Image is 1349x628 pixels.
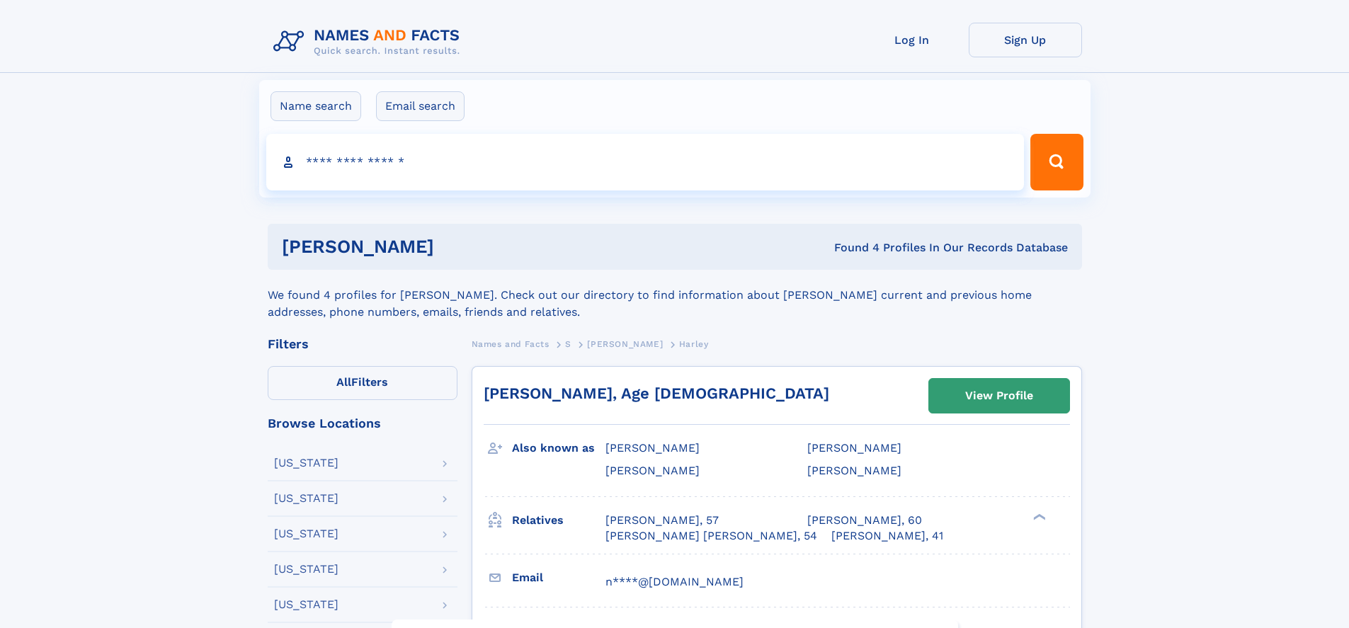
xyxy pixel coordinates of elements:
span: [PERSON_NAME] [807,441,901,455]
h3: Relatives [512,508,605,532]
span: [PERSON_NAME] [605,441,700,455]
a: [PERSON_NAME], Age [DEMOGRAPHIC_DATA] [484,384,829,402]
a: [PERSON_NAME], 57 [605,513,719,528]
span: S [565,339,571,349]
label: Name search [271,91,361,121]
div: Browse Locations [268,417,457,430]
h3: Email [512,566,605,590]
h1: [PERSON_NAME] [282,238,634,256]
div: [US_STATE] [274,457,338,469]
div: View Profile [965,379,1033,412]
a: [PERSON_NAME] [587,335,663,353]
span: [PERSON_NAME] [807,464,901,477]
div: [US_STATE] [274,493,338,504]
a: Log In [855,23,969,57]
a: [PERSON_NAME], 41 [831,528,943,544]
button: Search Button [1030,134,1083,190]
a: Sign Up [969,23,1082,57]
a: Names and Facts [472,335,550,353]
span: [PERSON_NAME] [587,339,663,349]
input: search input [266,134,1025,190]
div: We found 4 profiles for [PERSON_NAME]. Check out our directory to find information about [PERSON_... [268,270,1082,321]
label: Filters [268,366,457,400]
div: [US_STATE] [274,564,338,575]
a: View Profile [929,379,1069,413]
div: [US_STATE] [274,528,338,539]
div: [US_STATE] [274,599,338,610]
label: Email search [376,91,465,121]
img: Logo Names and Facts [268,23,472,61]
div: ❯ [1030,512,1047,521]
span: [PERSON_NAME] [605,464,700,477]
a: [PERSON_NAME] [PERSON_NAME], 54 [605,528,817,544]
a: S [565,335,571,353]
span: All [336,375,351,389]
div: Found 4 Profiles In Our Records Database [634,240,1068,256]
span: Harley [679,339,709,349]
div: Filters [268,338,457,350]
a: [PERSON_NAME], 60 [807,513,922,528]
h3: Also known as [512,436,605,460]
